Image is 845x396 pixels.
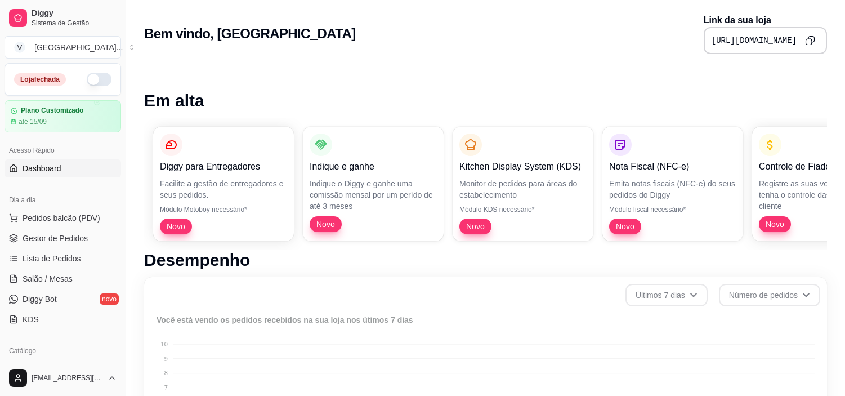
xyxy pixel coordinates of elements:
[19,117,47,126] article: até 15/09
[5,209,121,227] button: Pedidos balcão (PDV)
[609,178,736,201] p: Emita notas fiscais (NFC-e) do seus pedidos do Diggy
[162,221,190,232] span: Novo
[719,284,820,306] button: Número de pedidos
[712,35,797,46] pre: [URL][DOMAIN_NAME]
[303,127,444,241] button: Indique e ganheIndique o Diggy e ganhe uma comissão mensal por um perído de até 3 mesesNovo
[34,42,123,53] div: [GEOGRAPHIC_DATA] ...
[5,5,121,32] a: DiggySistema de Gestão
[161,341,168,348] tspan: 10
[23,233,88,244] span: Gestor de Pedidos
[21,106,83,115] article: Plano Customizado
[625,284,708,306] button: Últimos 7 dias
[761,219,789,230] span: Novo
[32,19,117,28] span: Sistema de Gestão
[704,14,827,27] p: Link da sua loja
[5,310,121,328] a: KDS
[23,253,81,264] span: Lista de Pedidos
[144,91,827,111] h1: Em alta
[5,141,121,159] div: Acesso Rápido
[14,42,25,53] span: V
[453,127,593,241] button: Kitchen Display System (KDS)Monitor de pedidos para áreas do estabelecimentoMódulo KDS necessário...
[310,178,437,212] p: Indique o Diggy e ganhe uma comissão mensal por um perído de até 3 meses
[160,205,287,214] p: Módulo Motoboy necessário*
[5,191,121,209] div: Dia a dia
[23,212,100,224] span: Pedidos balcão (PDV)
[87,73,111,86] button: Alterar Status
[801,32,819,50] button: Copy to clipboard
[153,127,294,241] button: Diggy para EntregadoresFacilite a gestão de entregadores e seus pedidos.Módulo Motoboy necessário...
[23,273,73,284] span: Salão / Mesas
[5,229,121,247] a: Gestor de Pedidos
[609,160,736,173] p: Nota Fiscal (NFC-e)
[5,36,121,59] button: Select a team
[459,205,587,214] p: Módulo KDS necessário*
[5,290,121,308] a: Diggy Botnovo
[164,355,168,362] tspan: 9
[164,370,168,376] tspan: 8
[5,159,121,177] a: Dashboard
[312,219,339,230] span: Novo
[23,293,57,305] span: Diggy Bot
[5,342,121,360] div: Catálogo
[5,250,121,268] a: Lista de Pedidos
[14,73,66,86] div: Loja fechada
[160,178,287,201] p: Facilite a gestão de entregadores e seus pedidos.
[5,100,121,132] a: Plano Customizadoaté 15/09
[5,364,121,391] button: [EMAIL_ADDRESS][DOMAIN_NAME]
[459,160,587,173] p: Kitchen Display System (KDS)
[5,270,121,288] a: Salão / Mesas
[32,8,117,19] span: Diggy
[462,221,489,232] span: Novo
[144,25,356,43] h2: Bem vindo, [GEOGRAPHIC_DATA]
[611,221,639,232] span: Novo
[32,373,103,382] span: [EMAIL_ADDRESS][DOMAIN_NAME]
[602,127,743,241] button: Nota Fiscal (NFC-e)Emita notas fiscais (NFC-e) do seus pedidos do DiggyMódulo fiscal necessário*Novo
[23,163,61,174] span: Dashboard
[164,384,168,391] tspan: 7
[310,160,437,173] p: Indique e ganhe
[23,314,39,325] span: KDS
[609,205,736,214] p: Módulo fiscal necessário*
[160,160,287,173] p: Diggy para Entregadores
[144,250,827,270] h1: Desempenho
[459,178,587,201] p: Monitor de pedidos para áreas do estabelecimento
[157,315,413,324] text: Você está vendo os pedidos recebidos na sua loja nos útimos 7 dias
